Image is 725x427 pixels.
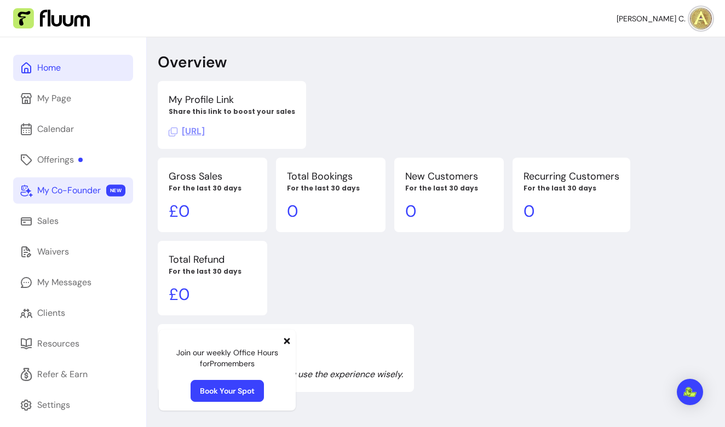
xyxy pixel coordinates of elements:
[191,380,264,402] a: Book Your Spot
[37,184,101,197] div: My Co-Founder
[37,276,91,289] div: My Messages
[169,125,205,137] span: Click to copy
[13,85,133,112] a: My Page
[13,177,133,204] a: My Co-Founder NEW
[37,215,59,228] div: Sales
[677,379,703,405] div: Open Intercom Messenger
[13,331,133,357] a: Resources
[169,169,256,184] p: Gross Sales
[13,116,133,142] a: Calendar
[523,201,619,221] p: 0
[405,169,493,184] p: New Customers
[169,267,256,276] p: For the last 30 days
[158,53,227,72] p: Overview
[13,269,133,296] a: My Messages
[37,399,70,412] div: Settings
[405,201,493,221] p: 0
[37,61,61,74] div: Home
[13,392,133,418] a: Settings
[37,307,65,320] div: Clients
[287,169,375,184] p: Total Bookings
[13,361,133,388] a: Refer & Earn
[13,208,133,234] a: Sales
[13,55,133,81] a: Home
[523,169,619,184] p: Recurring Customers
[13,300,133,326] a: Clients
[169,92,295,107] p: My Profile Link
[37,153,83,166] div: Offerings
[13,8,90,29] img: Fluum Logo
[169,252,256,267] p: Total Refund
[37,337,79,350] div: Resources
[37,368,88,381] div: Refer & Earn
[287,184,375,193] p: For the last 30 days
[13,239,133,265] a: Waivers
[169,107,295,116] p: Share this link to boost your sales
[37,245,69,258] div: Waivers
[169,201,256,221] p: £ 0
[617,8,712,30] button: avatar[PERSON_NAME] C.
[37,92,71,105] div: My Page
[106,184,125,197] span: NEW
[169,285,256,304] p: £ 0
[287,201,375,221] p: 0
[13,147,133,173] a: Offerings
[168,347,287,369] p: Join our weekly Office Hours for Pro members
[405,184,493,193] p: For the last 30 days
[617,13,686,24] span: [PERSON_NAME] C.
[523,184,619,193] p: For the last 30 days
[37,123,74,136] div: Calendar
[690,8,712,30] img: avatar
[169,184,256,193] p: For the last 30 days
